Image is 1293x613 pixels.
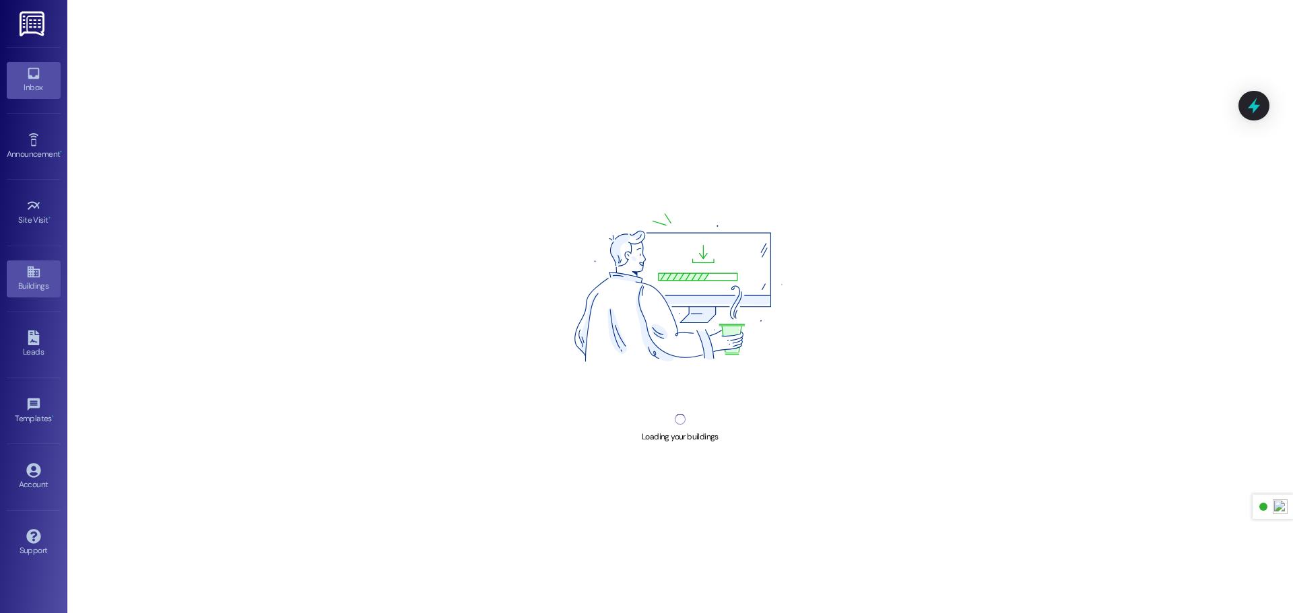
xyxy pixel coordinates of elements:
span: • [48,213,51,223]
a: Inbox [7,62,61,98]
span: • [52,412,54,421]
a: Support [7,525,61,561]
a: Leads [7,326,61,363]
div: Loading your buildings [642,430,719,444]
a: Templates • [7,393,61,429]
a: Site Visit • [7,194,61,231]
span: • [60,147,62,157]
a: Buildings [7,260,61,297]
img: ResiDesk Logo [20,11,47,36]
a: Account [7,459,61,495]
